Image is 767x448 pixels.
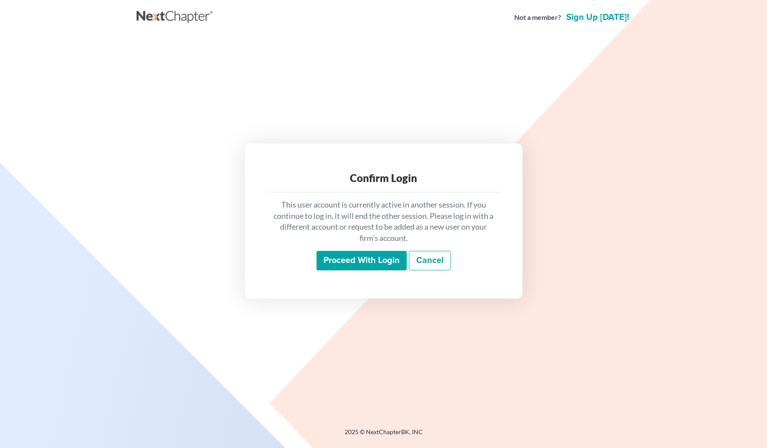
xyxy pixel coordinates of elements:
a: Sign up [DATE]! [565,13,631,22]
a: Cancel [409,251,451,271]
div: Confirm Login [273,171,495,185]
div: 2025 © NextChapterBK, INC [137,428,631,443]
p: This user account is currently active in another session. If you continue to log in, it will end ... [273,199,495,244]
input: Proceed with login [317,251,407,271]
strong: Not a member? [514,13,561,23]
